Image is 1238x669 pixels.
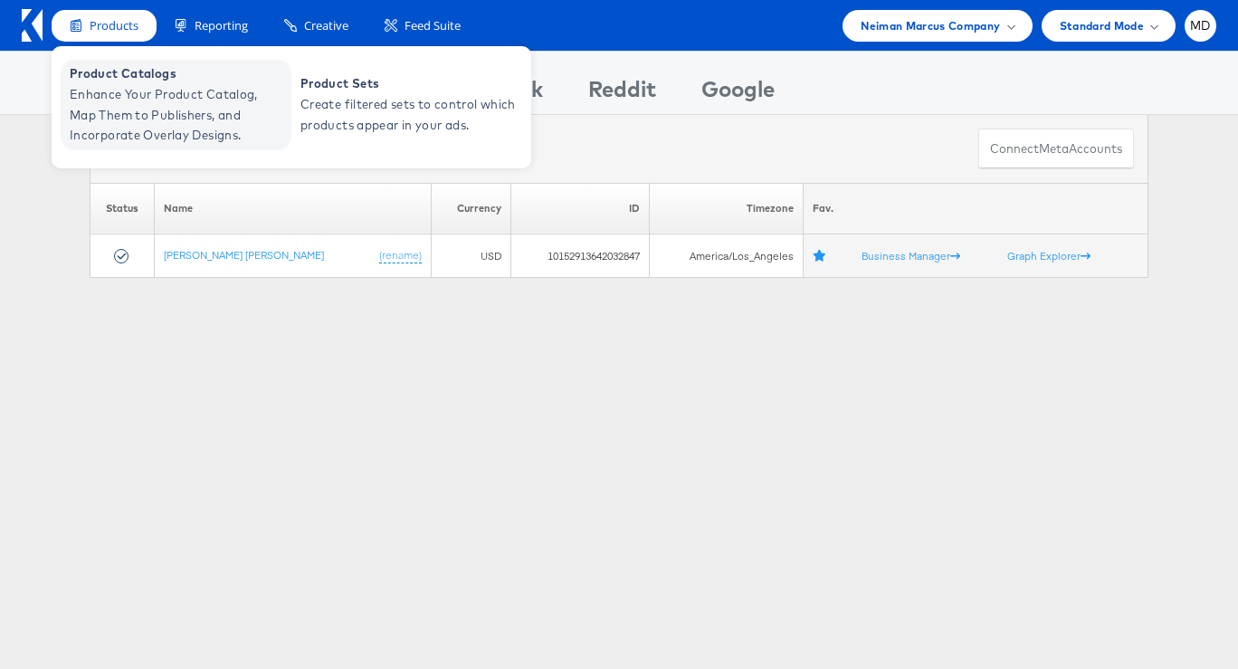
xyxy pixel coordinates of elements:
[70,84,287,146] span: Enhance Your Product Catalog, Map Them to Publishers, and Incorporate Overlay Designs.
[405,17,461,34] span: Feed Suite
[61,60,291,150] a: Product Catalogs Enhance Your Product Catalog, Map Them to Publishers, and Incorporate Overlay De...
[861,16,1000,35] span: Neiman Marcus Company
[70,63,287,84] span: Product Catalogs
[650,234,804,278] td: America/Los_Angeles
[300,73,518,94] span: Product Sets
[978,129,1134,169] button: ConnectmetaAccounts
[164,248,324,262] a: [PERSON_NAME] [PERSON_NAME]
[701,73,775,114] div: Google
[510,183,650,234] th: ID
[1060,16,1144,35] span: Standard Mode
[90,183,155,234] th: Status
[432,234,510,278] td: USD
[1039,140,1069,158] span: meta
[650,183,804,234] th: Timezone
[300,94,518,136] span: Create filtered sets to control which products appear in your ads.
[195,17,248,34] span: Reporting
[862,249,960,263] a: Business Manager
[291,60,522,150] a: Product Sets Create filtered sets to control which products appear in your ads.
[510,234,650,278] td: 10152913642032847
[1007,249,1090,263] a: Graph Explorer
[432,183,510,234] th: Currency
[155,183,432,234] th: Name
[588,73,656,114] div: Reddit
[304,17,348,34] span: Creative
[379,248,422,263] a: (rename)
[90,17,138,34] span: Products
[1190,20,1211,32] span: MD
